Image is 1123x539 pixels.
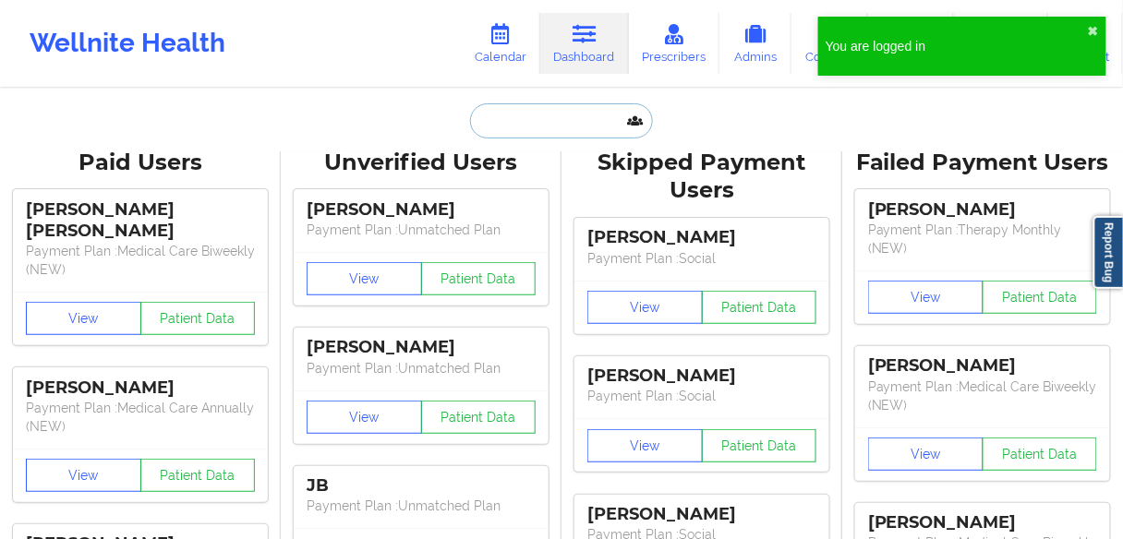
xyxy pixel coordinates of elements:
button: Patient Data [140,302,256,335]
p: Payment Plan : Medical Care Annually (NEW) [26,399,255,436]
div: [PERSON_NAME] [587,365,816,387]
p: Payment Plan : Social [587,249,816,268]
p: Payment Plan : Therapy Monthly (NEW) [868,221,1097,258]
div: [PERSON_NAME] [PERSON_NAME] [26,199,255,242]
button: View [868,281,984,314]
button: View [587,291,703,324]
div: [PERSON_NAME] [307,337,536,358]
div: [PERSON_NAME] [307,199,536,221]
p: Payment Plan : Unmatched Plan [307,221,536,239]
a: Report Bug [1093,216,1123,289]
button: View [868,437,984,471]
button: Patient Data [421,401,537,434]
button: Patient Data [702,429,817,462]
div: You are logged in [826,37,1088,55]
div: [PERSON_NAME] [868,199,1097,221]
button: Patient Data [983,281,1098,314]
p: Payment Plan : Medical Care Biweekly (NEW) [26,242,255,279]
div: [PERSON_NAME] [26,377,255,399]
button: Patient Data [421,262,537,295]
div: Skipped Payment Users [574,149,829,206]
button: close [1088,24,1099,39]
a: Coaches [791,13,868,74]
a: Prescribers [629,13,720,74]
div: Paid Users [13,149,268,177]
p: Payment Plan : Unmatched Plan [307,497,536,515]
a: Calendar [461,13,540,74]
button: View [26,459,141,492]
p: Payment Plan : Unmatched Plan [307,359,536,377]
a: Dashboard [540,13,629,74]
div: JB [307,475,536,497]
button: View [307,401,422,434]
p: Payment Plan : Social [587,387,816,405]
button: Patient Data [702,291,817,324]
p: Payment Plan : Medical Care Biweekly (NEW) [868,377,1097,414]
a: Admins [719,13,791,74]
button: View [26,302,141,335]
div: [PERSON_NAME] [868,355,1097,377]
div: [PERSON_NAME] [587,504,816,525]
div: [PERSON_NAME] [868,512,1097,533]
div: Failed Payment Users [855,149,1110,177]
button: Patient Data [983,437,1098,471]
div: [PERSON_NAME] [587,227,816,248]
div: Unverified Users [294,149,549,177]
button: Patient Data [140,459,256,492]
button: View [587,429,703,462]
button: View [307,262,422,295]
